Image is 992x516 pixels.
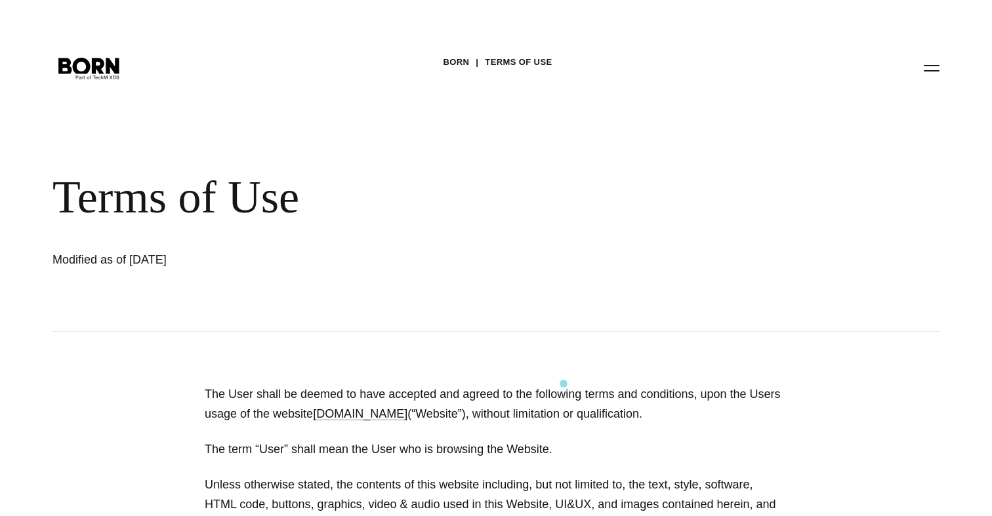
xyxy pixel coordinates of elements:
[485,52,552,72] a: Terms of Use
[443,52,469,72] a: BORN
[205,439,787,459] p: The term “User” shall mean the User who is browsing the Website.
[205,384,787,424] p: The User shall be deemed to have accepted and agreed to the following terms and conditions, upon ...
[52,170,800,224] div: Terms of Use
[916,54,947,81] button: Open
[52,250,446,269] h1: Modified as of [DATE]
[313,407,407,420] a: [DOMAIN_NAME]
